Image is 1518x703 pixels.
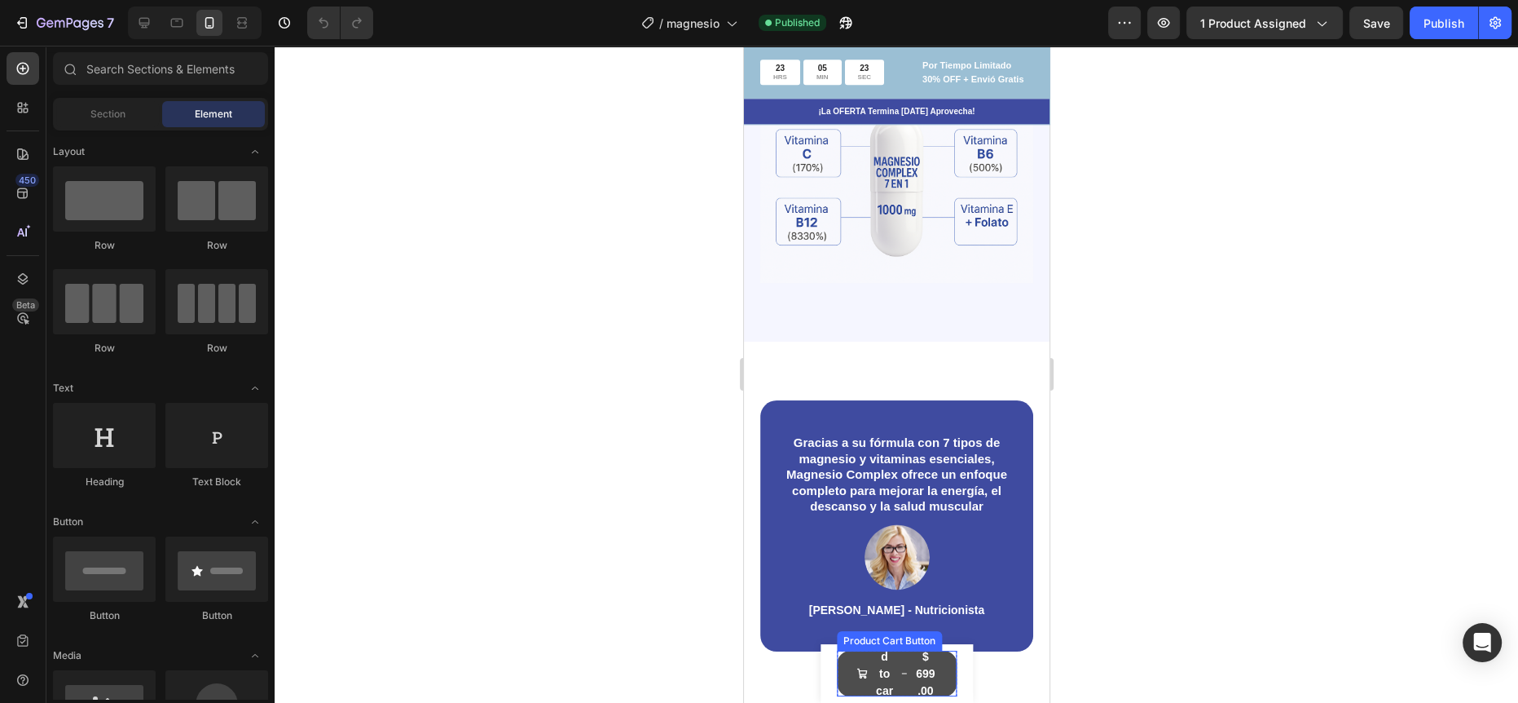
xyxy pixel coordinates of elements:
[53,515,83,529] span: Button
[53,648,81,663] span: Media
[29,28,43,36] p: HRS
[1363,16,1390,30] span: Save
[2,60,304,72] p: ¡La OFERTA Termina [DATE] Aprovecha!
[178,15,279,38] span: Por Tiempo Limitado 30% OFF + Envió Gratis
[53,381,73,396] span: Text
[242,375,268,401] span: Toggle open
[242,139,268,165] span: Toggle open
[659,15,663,32] span: /
[1186,7,1343,39] button: 1 product assigned
[15,174,39,187] div: 450
[107,13,114,33] p: 7
[16,55,289,237] img: gempages_585715329611596635-9ab59659-35ba-4b31-a976-584c9f7792c7.png
[744,46,1049,703] iframe: Design area
[53,238,156,253] div: Row
[7,7,121,39] button: 7
[114,28,127,36] p: SEC
[53,52,268,85] input: Search Sections & Elements
[65,557,240,572] p: [PERSON_NAME] - Nutricionista
[242,643,268,669] span: Toggle open
[1200,15,1306,32] span: 1 product assigned
[307,7,373,39] div: Undo/Redo
[1349,7,1403,39] button: Save
[1423,15,1464,32] div: Publish
[34,389,271,469] p: Gracias a su fórmula con 7 tipos de magnesio y vitaminas esenciales, Magnesio Complex ofrece un e...
[1463,623,1502,662] div: Open Intercom Messenger
[667,15,719,32] span: magnesio
[242,509,268,535] span: Toggle open
[1410,7,1478,39] button: Publish
[165,475,268,489] div: Text Block
[73,17,85,28] div: 05
[195,107,232,122] span: Element
[96,588,195,603] div: Product Cart Button
[114,17,127,28] div: 23
[53,608,156,623] div: Button
[169,601,193,656] div: $ 699.00
[12,298,39,312] div: Beta
[29,17,43,28] div: 23
[53,144,85,159] span: Layout
[90,107,125,122] span: Section
[165,238,268,253] div: Row
[165,608,268,623] div: Button
[53,341,156,356] div: Row
[73,28,85,36] p: MIN
[53,475,156,489] div: Heading
[121,479,186,544] img: gempages_585715329611596635-48654460-ba0d-44a6-a8b6-9cc70ed48a5f.png
[165,341,268,356] div: Row
[775,15,820,30] span: Published
[130,586,152,671] div: Add to cart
